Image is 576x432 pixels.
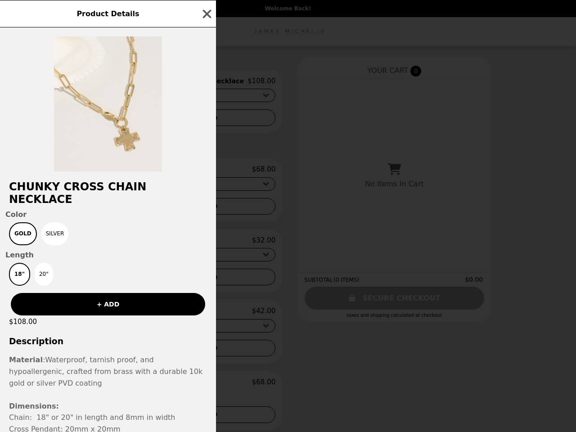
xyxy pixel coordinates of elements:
button: 20" [35,263,53,286]
span: Product Details [76,9,139,18]
div: : [9,354,207,389]
button: + ADD [11,293,205,315]
button: Gold [9,222,37,245]
strong: Material [9,355,43,364]
span: Waterproof, tarnish proof, and hypoallergenic, crafted from brass with a durable 10k gold or silv... [9,355,202,387]
span: Chain: 18" or 20" in length and 8mm in width [9,413,175,422]
button: 18" [9,263,30,286]
img: Gold / 18" [54,36,162,171]
button: Silver [41,222,69,245]
b: Dimensions: [9,402,59,410]
span: Length [5,251,211,259]
span: Color [5,210,211,219]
